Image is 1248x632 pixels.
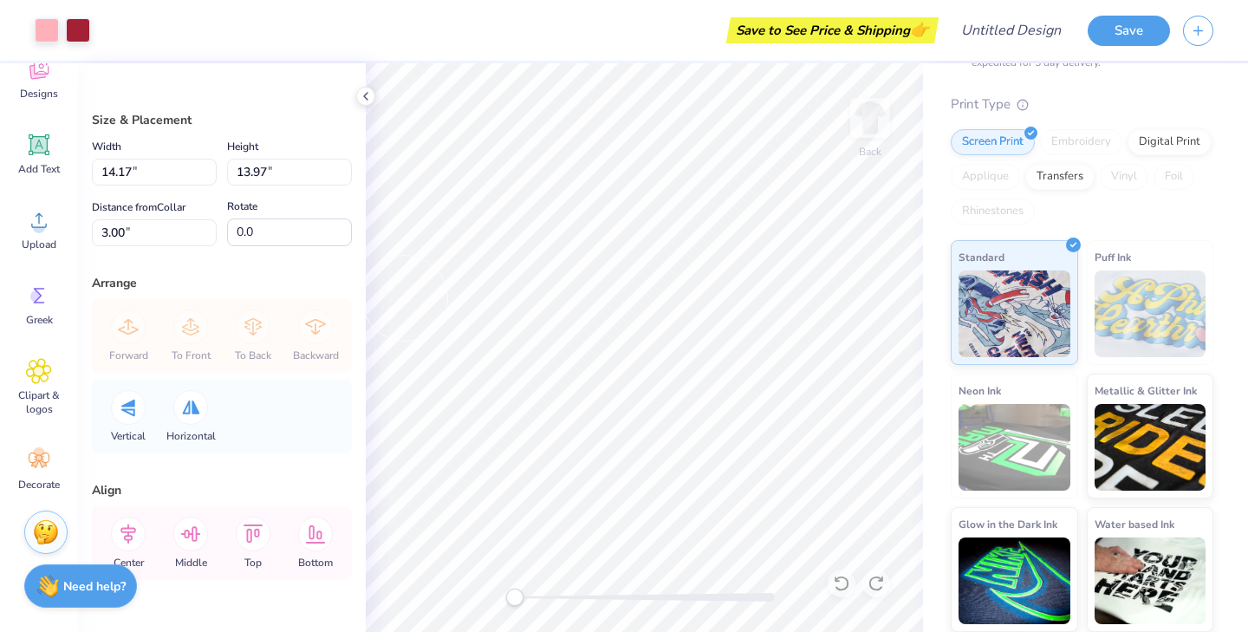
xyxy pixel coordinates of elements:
[92,197,185,218] label: Distance from Collar
[959,381,1001,400] span: Neon Ink
[22,238,56,251] span: Upload
[959,538,1070,624] img: Glow in the Dark Ink
[244,556,262,570] span: Top
[951,164,1020,190] div: Applique
[1095,515,1174,533] span: Water based Ink
[959,404,1070,491] img: Neon Ink
[1100,164,1148,190] div: Vinyl
[166,429,216,443] span: Horizontal
[951,199,1035,225] div: Rhinestones
[92,136,121,157] label: Width
[1154,164,1194,190] div: Foil
[951,94,1213,114] div: Print Type
[92,481,352,499] div: Align
[227,196,257,217] label: Rotate
[1095,381,1197,400] span: Metallic & Glitter Ink
[959,270,1070,357] img: Standard
[10,388,68,416] span: Clipart & logos
[227,136,258,157] label: Height
[947,13,1075,48] input: Untitled Design
[506,589,523,606] div: Accessibility label
[18,478,60,492] span: Decorate
[1128,129,1212,155] div: Digital Print
[959,515,1057,533] span: Glow in the Dark Ink
[731,17,934,43] div: Save to See Price & Shipping
[298,556,333,570] span: Bottom
[63,578,126,595] strong: Need help?
[175,556,207,570] span: Middle
[1095,538,1206,624] img: Water based Ink
[1040,129,1122,155] div: Embroidery
[951,129,1035,155] div: Screen Print
[92,274,352,292] div: Arrange
[1095,404,1206,491] img: Metallic & Glitter Ink
[111,429,146,443] span: Vertical
[114,556,144,570] span: Center
[18,162,60,176] span: Add Text
[959,248,1004,266] span: Standard
[910,19,929,40] span: 👉
[1088,16,1170,46] button: Save
[92,111,352,129] div: Size & Placement
[26,313,53,327] span: Greek
[1025,164,1095,190] div: Transfers
[20,87,58,101] span: Designs
[1095,248,1131,266] span: Puff Ink
[1095,270,1206,357] img: Puff Ink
